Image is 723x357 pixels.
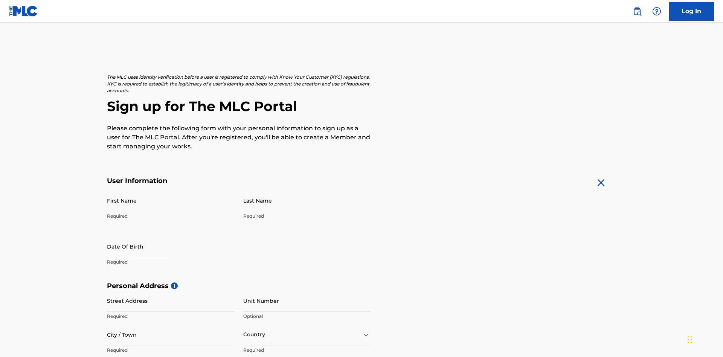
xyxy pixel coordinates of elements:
[649,4,664,19] div: Help
[171,282,178,289] span: i
[107,98,616,115] h2: Sign up for The MLC Portal
[9,6,38,17] img: MLC Logo
[107,259,234,265] p: Required
[107,347,234,354] p: Required
[630,4,645,19] a: Public Search
[652,7,661,16] img: help
[243,213,371,220] p: Required
[688,328,692,351] div: Drag
[107,313,234,320] p: Required
[243,347,371,354] p: Required
[107,282,616,290] h5: Personal Address
[669,2,714,21] a: Log In
[107,74,371,94] p: The MLC uses identity verification before a user is registered to comply with Know Your Customer ...
[107,213,234,220] p: Required
[633,7,642,16] img: search
[107,177,371,185] h5: User Information
[107,124,371,151] p: Please complete the following form with your personal information to sign up as a user for The ML...
[685,321,723,357] iframe: Chat Widget
[243,313,371,320] p: Optional
[595,177,607,189] img: close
